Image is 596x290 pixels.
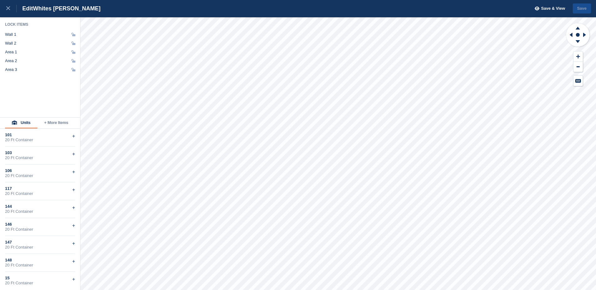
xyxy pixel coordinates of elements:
[5,258,75,263] div: 148
[5,204,75,209] div: 144
[5,263,75,268] div: 20 Ft Container
[17,5,101,12] div: Edit Whites [PERSON_NAME]
[5,137,75,142] div: 20 Ft Container
[5,50,17,55] div: Area 1
[573,76,583,86] button: Keyboard Shortcuts
[72,222,75,229] div: +
[5,200,75,218] div: 14420 Ft Container+
[5,58,17,63] div: Area 2
[5,132,75,137] div: 101
[5,150,75,155] div: 103
[5,186,75,191] div: 117
[72,240,75,247] div: +
[573,3,591,14] button: Save
[72,276,75,283] div: +
[541,5,565,12] span: Save & View
[72,204,75,212] div: +
[531,3,565,14] button: Save & View
[5,129,75,147] div: 10120 Ft Container+
[5,191,75,196] div: 20 Ft Container
[5,155,75,160] div: 20 Ft Container
[5,240,75,245] div: 147
[5,254,75,272] div: 14820 Ft Container+
[72,186,75,194] div: +
[5,41,16,46] div: Wall 2
[5,245,75,250] div: 20 Ft Container
[5,173,75,178] div: 20 Ft Container
[573,62,583,72] button: Zoom Out
[5,281,75,286] div: 20 Ft Container
[5,227,75,232] div: 20 Ft Container
[5,218,75,236] div: 14620 Ft Container+
[5,67,17,72] div: Area 3
[5,272,75,290] div: 1520 Ft Container+
[72,258,75,265] div: +
[5,168,75,173] div: 106
[5,209,75,214] div: 20 Ft Container
[5,222,75,227] div: 146
[37,118,75,128] button: + More Items
[573,51,583,62] button: Zoom In
[72,132,75,140] div: +
[5,22,75,27] div: Lock Items
[5,276,75,281] div: 15
[5,164,75,182] div: 10620 Ft Container+
[5,147,75,164] div: 10320 Ft Container+
[5,182,75,200] div: 11720 Ft Container+
[72,168,75,176] div: +
[5,32,16,37] div: Wall 1
[5,118,37,128] button: Units
[72,150,75,158] div: +
[5,236,75,254] div: 14720 Ft Container+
